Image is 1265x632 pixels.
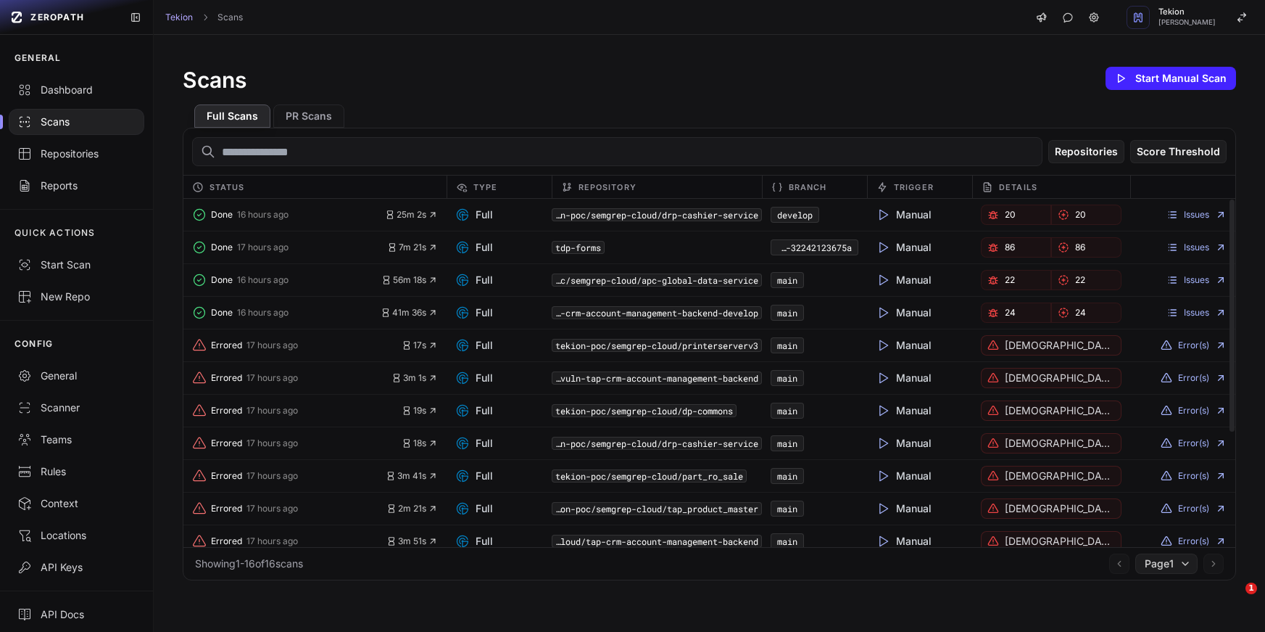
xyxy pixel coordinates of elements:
button: tekion-poc/semgrep-cloud/drp-cashier-service [552,208,762,221]
button: Full Scans [194,104,270,128]
span: Full [455,403,493,418]
button: 41m 36s [381,307,438,319]
button: Score Threshold [1130,140,1227,163]
button: Done 17 hours ago [192,237,387,258]
button: 2m 21s [386,503,438,514]
span: 24 [1005,307,1016,319]
span: 16 hours ago [237,307,289,319]
button: Page1 [1135,554,1198,574]
code: tekion-poc/semgrep-cloud/printerserverv3 [552,339,762,352]
span: 16 hours ago [237,209,289,221]
a: main [777,438,797,449]
span: Full [455,305,493,320]
span: Full [455,208,493,222]
a: 24 [1051,303,1121,323]
a: Issues [1166,274,1227,286]
span: 1 [1245,583,1257,594]
div: Teams [17,432,136,447]
button: [DEMOGRAPHIC_DATA] failed: Branch does not exist. [981,531,1121,551]
span: Manual [876,436,932,451]
code: tekion-poc/semgrep-cloud/tap-crm-account-management-backend [552,535,762,548]
button: 3m 41s [386,470,438,482]
span: Manual [876,208,932,222]
svg: chevron right, [200,12,210,22]
button: 19s [402,405,438,416]
button: [DEMOGRAPHIC_DATA] failed: Branch does not exist. [981,498,1121,519]
button: 7939418f-c7e3-4dc4-827d-32242123675a [771,239,858,255]
span: Full [455,338,493,353]
a: ZEROPATH [6,6,118,29]
code: tekion-poc/semgrep-cloud/tap_product_master [552,502,762,515]
button: Error(s) [1161,503,1227,514]
button: [DEMOGRAPHIC_DATA] failed: Branch does not exist. [981,335,1121,356]
code: tekion-poc/semgrep-cloud/vuln-tap-crm-account-management-backend [552,372,762,385]
code: tdp-forms [552,241,605,254]
span: Branch [789,178,827,196]
button: Errored 17 hours ago [192,531,386,551]
span: 17 hours ago [237,242,289,253]
button: 18s [402,438,438,449]
span: Tekion [1158,8,1216,16]
button: [DEMOGRAPHIC_DATA] failed: Branch does not exist. [981,433,1121,454]
div: Scanner [17,401,136,415]
span: Done [211,209,233,221]
button: 7m 21s [387,242,438,253]
span: 86 [1005,242,1015,253]
span: 86 [1075,242,1085,253]
a: main [777,307,797,319]
div: API Docs [17,607,136,622]
p: QUICK ACTIONS [14,227,96,239]
button: tekion-poc/semgrep-cloud/tap-crm-account-management-backend-develop [552,306,762,319]
button: 20 [1051,205,1121,225]
a: main [777,535,797,547]
button: Errored 17 hours ago [192,498,386,519]
button: Error(s) [1161,340,1227,351]
span: 22 [1005,274,1015,286]
a: 24 [981,303,1051,323]
div: Rules [17,464,136,479]
a: 86 [981,237,1051,258]
div: Scans [17,115,136,129]
code: tekion-poc/semgrep-cloud/drp-cashier-service [552,437,762,450]
button: 3m 51s [386,535,438,547]
a: Issues [1166,307,1227,319]
span: 22 [1075,274,1085,286]
span: Done [211,274,233,286]
p: GENERAL [14,52,61,64]
span: 17 hours ago [246,405,298,416]
code: tekion-poc/semgrep-cloud/part_ro_sale [552,469,747,483]
button: Errored 17 hours ago [192,433,402,454]
button: 3m 1s [391,372,438,384]
span: 20 [1075,209,1086,221]
a: Tekion [165,12,193,23]
iframe: Intercom live chat [1216,583,1251,617]
a: 20 [981,205,1051,225]
button: [DEMOGRAPHIC_DATA] failed: Branch does not exist. [981,466,1121,486]
span: ZEROPATH [30,12,84,23]
button: Error(s) [1161,372,1227,384]
span: 17 hours ago [246,372,298,384]
span: 16 hours ago [237,274,289,286]
span: Full [455,436,493,451]
button: 25m 2s [385,209,438,221]
span: Errored [211,535,242,547]
code: tekion-poc/semgrep-cloud/dp-commons [552,404,737,417]
span: 17s [402,340,438,351]
button: Repositories [1048,140,1124,163]
button: Errored 17 hours ago [192,401,402,421]
button: Error(s) [1161,438,1227,449]
a: main [777,470,797,482]
a: Issues [1166,242,1227,253]
p: CONFIG [14,338,53,350]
